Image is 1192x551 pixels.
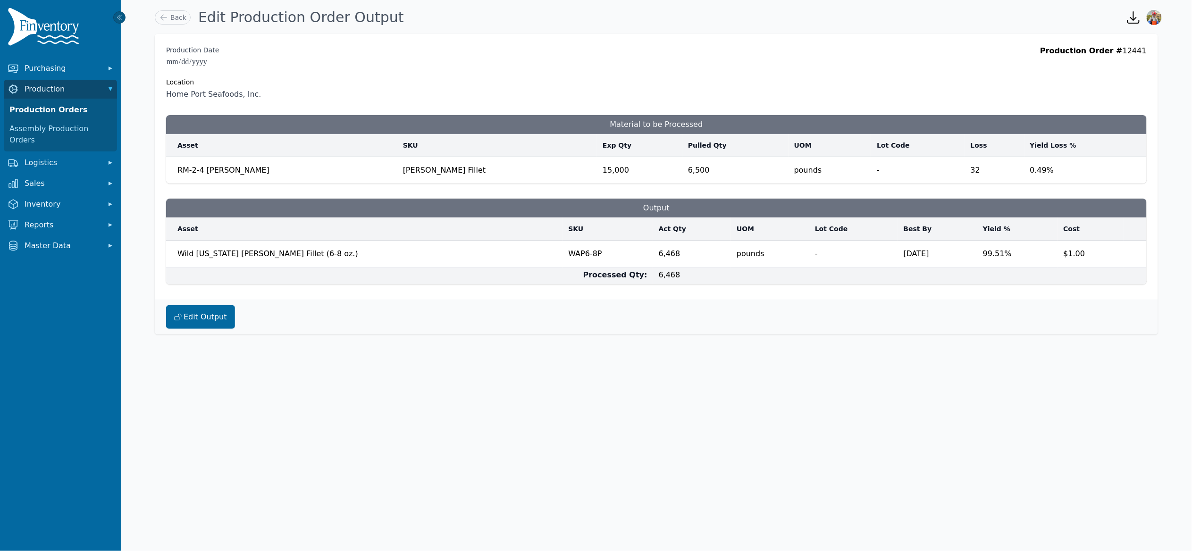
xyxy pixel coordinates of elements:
img: Finventory [8,8,83,50]
span: Sales [25,178,100,189]
th: Asset [166,217,563,241]
th: UOM [789,134,872,157]
th: UOM [731,217,809,241]
span: Wild [US_STATE] [PERSON_NAME] Fillet (6-8 oz.) [177,244,557,259]
a: Production Orders [6,100,115,119]
th: SKU [563,217,653,241]
td: Processed Qty: [166,267,653,285]
button: Sales [4,174,117,193]
button: Master Data [4,236,117,255]
span: % [1047,166,1054,175]
th: Lot Code [809,217,898,241]
th: Act Qty [653,217,731,241]
td: [PERSON_NAME] Fillet [397,157,597,184]
th: Yield % [977,217,1058,241]
button: Edit Output [166,305,235,329]
div: Location [166,77,261,87]
span: 6,468 [659,242,725,259]
th: Asset [166,134,397,157]
span: pounds [794,159,866,176]
span: Purchasing [25,63,100,74]
th: Exp Qty [597,134,682,157]
span: Logistics [25,157,100,168]
span: $1.00 [1064,244,1118,259]
span: 6,500 [688,159,783,176]
h3: Output [166,199,1147,217]
th: SKU [397,134,597,157]
th: Pulled Qty [682,134,789,157]
span: Master Data [25,240,100,251]
h3: Material to be Processed [166,115,1147,134]
td: 15,000 [597,157,682,184]
label: Production Date [166,45,219,55]
td: WAP6-8P [563,241,653,267]
th: Lot Code [871,134,965,157]
span: Production [25,83,100,95]
th: Yield Loss % [1024,134,1147,157]
a: Assembly Production Orders [6,119,115,150]
span: 6,468 [659,270,680,279]
span: % [1005,249,1012,258]
h1: Edit Production Order Output [198,9,404,26]
div: 12441 [1040,45,1147,100]
span: Home Port Seafoods, Inc. [166,89,261,100]
button: Production [4,80,117,99]
span: Reports [25,219,100,231]
span: pounds [737,242,804,259]
span: Inventory [25,199,100,210]
td: 99.51 [977,241,1058,267]
button: Purchasing [4,59,117,78]
span: RM-2-4 [PERSON_NAME] [177,166,269,175]
a: Back [155,10,191,25]
button: Reports [4,216,117,234]
td: 32 [965,157,1024,184]
span: - [877,161,959,176]
span: Production Order # [1040,46,1123,55]
button: Logistics [4,153,117,172]
th: Loss [965,134,1024,157]
span: - [815,242,892,259]
td: 0.49 [1024,157,1147,184]
button: Inventory [4,195,117,214]
img: Sera Wheeler [1147,10,1162,25]
span: [DATE] [904,242,972,259]
th: Cost [1058,217,1124,241]
th: Best By [898,217,977,241]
